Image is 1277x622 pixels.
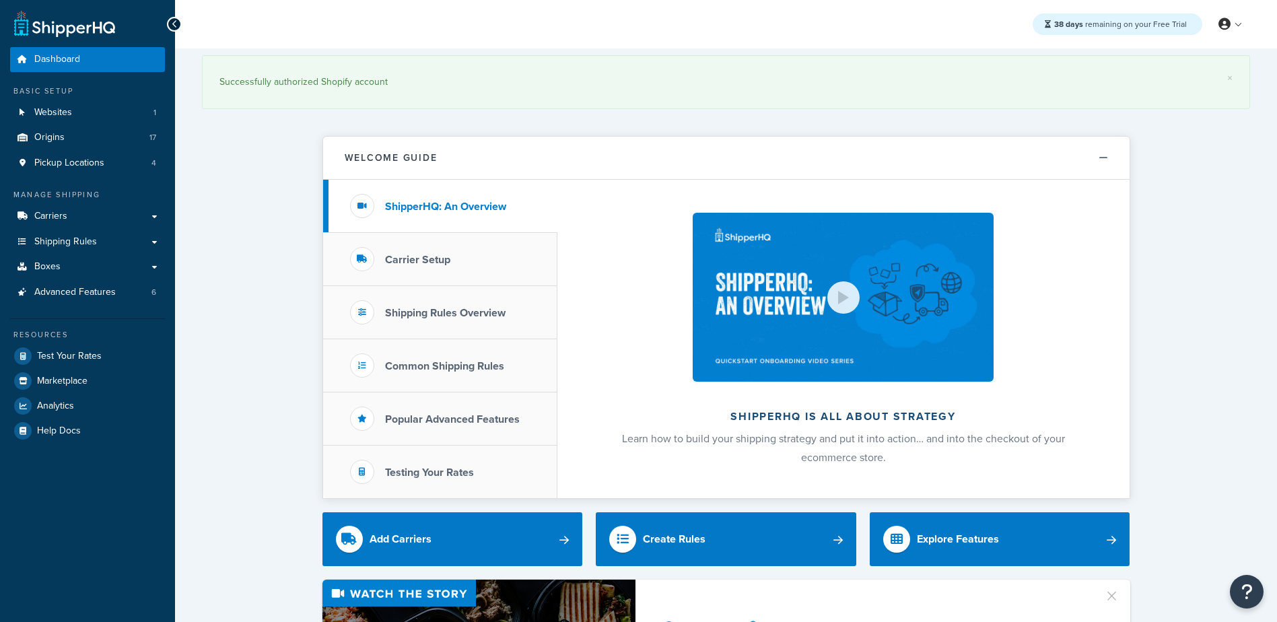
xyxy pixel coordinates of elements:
[10,100,165,125] a: Websites1
[345,153,438,163] h2: Welcome Guide
[385,201,506,213] h3: ShipperHQ: An Overview
[10,419,165,443] a: Help Docs
[10,280,165,305] li: Advanced Features
[593,411,1094,423] h2: ShipperHQ is all about strategy
[37,401,74,412] span: Analytics
[596,512,856,566] a: Create Rules
[10,329,165,341] div: Resources
[870,512,1130,566] a: Explore Features
[10,394,165,418] a: Analytics
[151,287,156,298] span: 6
[10,204,165,229] a: Carriers
[385,360,504,372] h3: Common Shipping Rules
[10,47,165,72] a: Dashboard
[219,73,1233,92] div: Successfully authorized Shopify account
[153,107,156,118] span: 1
[10,189,165,201] div: Manage Shipping
[10,100,165,125] li: Websites
[385,307,506,319] h3: Shipping Rules Overview
[151,158,156,169] span: 4
[10,280,165,305] a: Advanced Features6
[643,530,705,549] div: Create Rules
[10,230,165,254] a: Shipping Rules
[370,530,432,549] div: Add Carriers
[34,261,61,273] span: Boxes
[1227,73,1233,83] a: ×
[34,54,80,65] span: Dashboard
[385,466,474,479] h3: Testing Your Rates
[10,344,165,368] a: Test Your Rates
[34,132,65,143] span: Origins
[385,254,450,266] h3: Carrier Setup
[10,254,165,279] a: Boxes
[10,125,165,150] a: Origins17
[385,413,520,425] h3: Popular Advanced Features
[34,158,104,169] span: Pickup Locations
[1230,575,1264,609] button: Open Resource Center
[10,85,165,97] div: Basic Setup
[34,287,116,298] span: Advanced Features
[622,431,1065,465] span: Learn how to build your shipping strategy and put it into action… and into the checkout of your e...
[34,211,67,222] span: Carriers
[693,213,993,382] img: ShipperHQ is all about strategy
[917,530,999,549] div: Explore Features
[10,151,165,176] a: Pickup Locations4
[37,351,102,362] span: Test Your Rates
[37,376,88,387] span: Marketplace
[10,151,165,176] li: Pickup Locations
[10,369,165,393] a: Marketplace
[322,512,583,566] a: Add Carriers
[323,137,1130,180] button: Welcome Guide
[37,425,81,437] span: Help Docs
[34,107,72,118] span: Websites
[34,236,97,248] span: Shipping Rules
[1054,18,1083,30] strong: 38 days
[10,125,165,150] li: Origins
[1054,18,1187,30] span: remaining on your Free Trial
[149,132,156,143] span: 17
